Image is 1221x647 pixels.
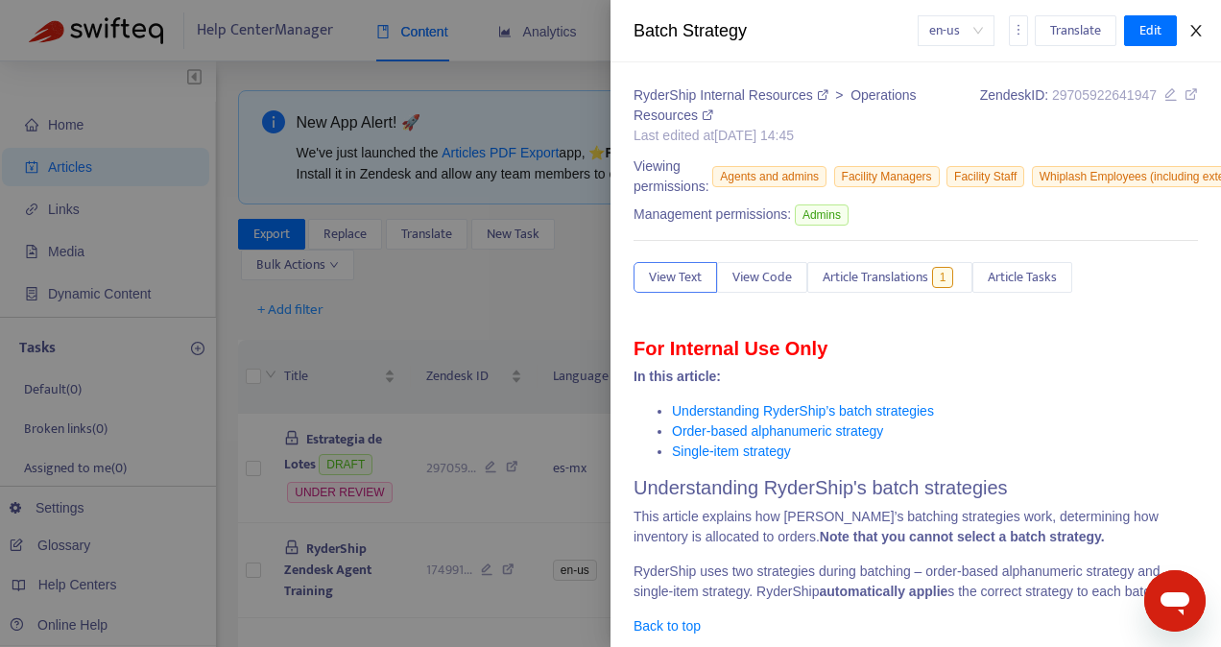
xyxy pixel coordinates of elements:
[932,267,954,288] span: 1
[980,85,1198,146] div: Zendesk ID:
[1050,20,1101,41] span: Translate
[988,267,1057,288] span: Article Tasks
[929,16,983,45] span: en-us
[834,166,940,187] span: Facility Managers
[1139,20,1161,41] span: Edit
[712,166,826,187] span: Agents and admins
[795,204,849,226] span: Admins
[1012,23,1025,36] span: more
[634,338,827,359] strong: For Internal Use Only
[1052,87,1157,103] span: 29705922641947
[820,529,1105,544] strong: Note that you cannot select a batch strategy.
[1124,15,1177,46] button: Edit
[634,18,918,44] div: Batch Strategy
[1144,570,1206,632] iframe: Button to launch messaging window
[672,423,883,439] a: Order-based alphanumeric strategy
[634,126,958,146] div: Last edited at [DATE] 14:45
[1188,23,1204,38] span: close
[634,156,709,197] span: Viewing permissions:
[1009,15,1028,46] button: more
[672,443,791,459] a: Single-item strategy
[972,262,1072,293] button: Article Tasks
[819,584,947,599] strong: automatically applie
[946,166,1024,187] span: Facility Staff
[634,369,721,384] strong: In this article:
[672,403,934,419] a: Understanding RyderShip’s batch strategies
[634,87,831,103] a: RyderShip Internal Resources
[649,267,702,288] span: View Text
[823,267,928,288] span: Article Translations
[634,507,1198,547] p: This article explains how [PERSON_NAME]’s batching strategies work, determining how inventory is ...
[1183,22,1209,40] button: Close
[634,262,717,293] button: View Text
[634,85,958,126] div: >
[807,262,972,293] button: Article Translations1
[634,618,701,634] a: Back to top
[1035,15,1116,46] button: Translate
[634,204,791,225] span: Management permissions:
[732,267,792,288] span: View Code
[634,476,1198,499] h2: Understanding RyderShip's batch strategies
[634,562,1198,602] p: RyderShip uses two strategies during batching – order-based alphanumeric strategy and single-item...
[717,262,807,293] button: View Code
